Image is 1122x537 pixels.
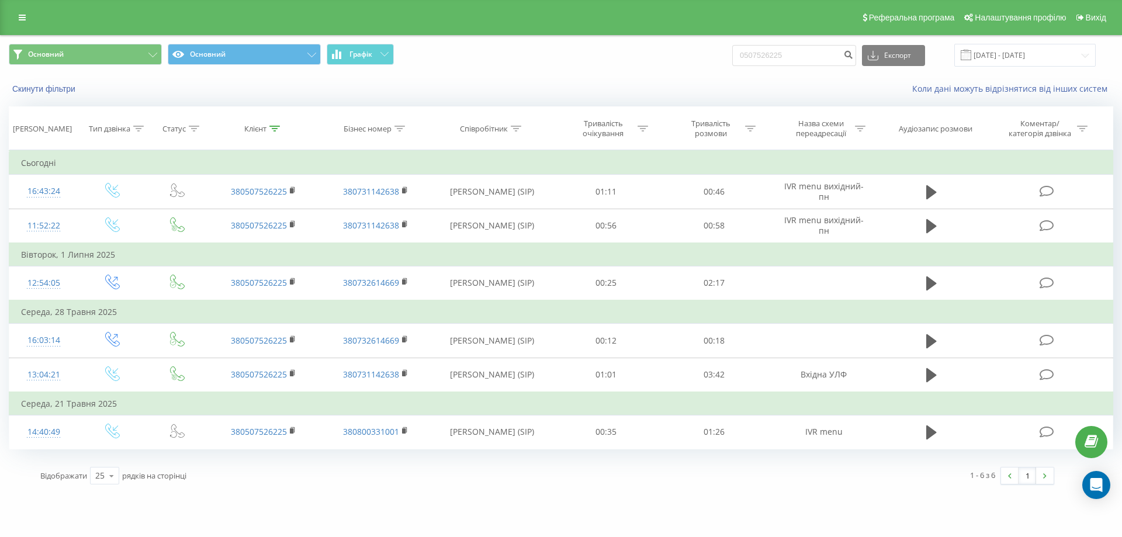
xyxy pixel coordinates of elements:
div: 16:03:14 [21,329,67,352]
div: Коментар/категорія дзвінка [1006,119,1074,138]
td: IVR menu вихідний-пн [768,175,880,209]
div: 16:43:24 [21,180,67,203]
td: [PERSON_NAME] (SIP) [431,415,552,449]
a: Коли дані можуть відрізнятися вiд інших систем [912,83,1113,94]
td: [PERSON_NAME] (SIP) [431,175,552,209]
td: IVR menu [768,415,880,449]
a: 380731142638 [343,186,399,197]
td: 03:42 [660,358,767,392]
a: 380507526225 [231,369,287,380]
button: Основний [168,44,321,65]
div: Назва схеми переадресації [789,119,852,138]
td: 00:12 [552,324,660,358]
div: Open Intercom Messenger [1082,471,1110,499]
td: Вівторок, 1 Липня 2025 [9,243,1113,266]
td: Сьогодні [9,151,1113,175]
div: Тривалість розмови [680,119,742,138]
td: Середа, 21 Травня 2025 [9,392,1113,415]
div: 13:04:21 [21,363,67,386]
a: 380732614669 [343,335,399,346]
td: 01:26 [660,415,767,449]
div: Співробітник [460,124,508,134]
td: [PERSON_NAME] (SIP) [431,358,552,392]
span: Вихід [1086,13,1106,22]
div: 25 [95,470,105,481]
td: 00:35 [552,415,660,449]
div: Тип дзвінка [89,124,130,134]
div: Бізнес номер [344,124,392,134]
td: Середа, 28 Травня 2025 [9,300,1113,324]
a: 380507526225 [231,426,287,437]
button: Основний [9,44,162,65]
a: 380507526225 [231,220,287,231]
button: Скинути фільтри [9,84,81,94]
input: Пошук за номером [732,45,856,66]
div: 14:40:49 [21,421,67,444]
td: [PERSON_NAME] (SIP) [431,209,552,243]
div: [PERSON_NAME] [13,124,72,134]
td: IVR menu вихідний-пн [768,209,880,243]
td: 00:25 [552,266,660,300]
div: Клієнт [244,124,266,134]
td: Вхідна УЛФ [768,358,880,392]
td: 00:56 [552,209,660,243]
div: Аудіозапис розмови [899,124,972,134]
div: 1 - 6 з 6 [970,469,995,481]
span: Відображати [40,470,87,481]
a: 380800331001 [343,426,399,437]
td: 01:11 [552,175,660,209]
span: Налаштування профілю [975,13,1066,22]
td: 00:18 [660,324,767,358]
a: 380732614669 [343,277,399,288]
button: Графік [327,44,394,65]
div: Тривалість очікування [572,119,635,138]
span: рядків на сторінці [122,470,186,481]
div: 12:54:05 [21,272,67,295]
a: 380731142638 [343,220,399,231]
span: Основний [28,50,64,59]
td: 01:01 [552,358,660,392]
div: Статус [162,124,186,134]
td: 00:46 [660,175,767,209]
a: 1 [1019,467,1036,484]
a: 380507526225 [231,186,287,197]
a: 380507526225 [231,335,287,346]
td: 02:17 [660,266,767,300]
span: Графік [349,50,372,58]
td: [PERSON_NAME] (SIP) [431,324,552,358]
a: 380507526225 [231,277,287,288]
button: Експорт [862,45,925,66]
a: 380731142638 [343,369,399,380]
span: Реферальна програма [869,13,955,22]
td: [PERSON_NAME] (SIP) [431,266,552,300]
div: 11:52:22 [21,214,67,237]
td: 00:58 [660,209,767,243]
